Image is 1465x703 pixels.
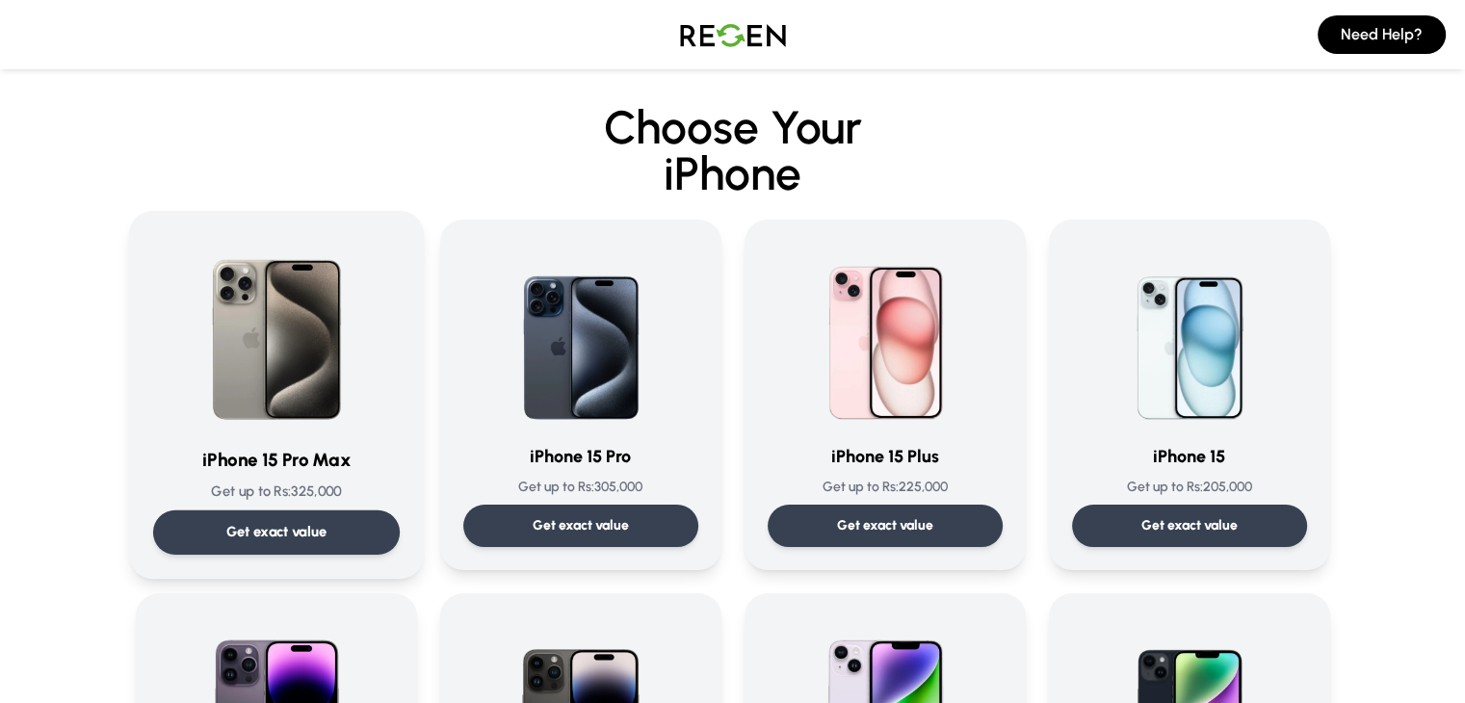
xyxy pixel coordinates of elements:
[768,478,1003,497] p: Get up to Rs: 225,000
[1141,516,1238,535] p: Get exact value
[463,478,698,497] p: Get up to Rs: 305,000
[152,446,399,474] h3: iPhone 15 Pro Max
[488,243,673,428] img: iPhone 15 Pro
[793,243,978,428] img: iPhone 15 Plus
[179,235,374,430] img: iPhone 15 Pro Max
[225,522,327,542] p: Get exact value
[666,8,800,62] img: Logo
[768,443,1003,470] h3: iPhone 15 Plus
[1072,478,1307,497] p: Get up to Rs: 205,000
[1318,15,1446,54] button: Need Help?
[136,150,1330,196] span: iPhone
[837,516,933,535] p: Get exact value
[463,443,698,470] h3: iPhone 15 Pro
[533,516,629,535] p: Get exact value
[604,99,862,155] span: Choose Your
[1097,243,1282,428] img: iPhone 15
[152,482,399,502] p: Get up to Rs: 325,000
[1072,443,1307,470] h3: iPhone 15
